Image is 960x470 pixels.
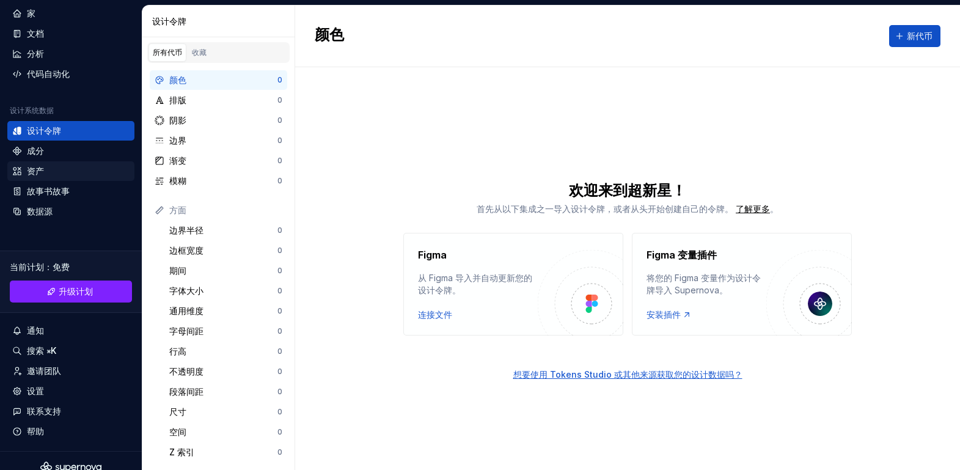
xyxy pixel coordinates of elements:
a: 不透明度0 [164,362,287,381]
font: 0 [277,286,282,295]
font: 0 [277,136,282,145]
a: 边框宽度0 [164,241,287,260]
font: 邀请团队 [27,365,61,376]
a: 模糊0 [150,171,287,191]
font: 边框宽度 [169,245,203,255]
font: 所有代币 [153,48,182,57]
a: 文档 [7,24,134,43]
font: 资产 [27,166,44,176]
font: 段落间距 [169,386,203,397]
font: 通知 [27,325,44,336]
font: 模糊 [169,175,186,186]
font: 阴影 [169,115,186,125]
font: 首先从以下集成之一导入设计令牌，或者从头开始创建自己的令牌。 [477,204,733,214]
font: 代码自动化 [27,68,70,79]
font: 成分 [27,145,44,156]
font: 0 [277,347,282,356]
font: 0 [277,427,282,436]
font: 通用维度 [169,306,203,316]
font: 新代币 [907,31,933,41]
font: 空间 [169,427,186,437]
a: 阴影0 [150,111,287,130]
font: 0 [277,116,282,125]
button: 想要使用 Tokens Studio 或其他来源获取您的设计数据吗？ [513,369,742,381]
button: 帮助 [7,422,134,441]
button: 连接文件 [418,309,452,321]
font: 0 [277,387,282,396]
font: 收藏 [192,48,207,57]
a: Z 索引0 [164,442,287,462]
a: 颜色0 [150,70,287,90]
a: 字体大小0 [164,281,287,301]
a: 想要使用 Tokens Studio 或其他来源获取您的设计数据吗？ [295,336,960,381]
font: 不透明度 [169,366,203,376]
font: 0 [277,156,282,165]
a: 数据源 [7,202,134,221]
font: 家 [27,8,35,18]
button: 通知 [7,321,134,340]
font: Figma [418,249,447,261]
button: 升级计划 [10,281,132,303]
button: 新代币 [889,25,940,47]
font: 0 [277,407,282,416]
font: 尺寸 [169,406,186,417]
font: 免费 [53,262,70,272]
a: 故事书故事 [7,182,134,201]
font: 排版 [169,95,186,105]
font: 0 [277,326,282,336]
a: 安装插件 [647,309,692,321]
font: 设置 [27,386,44,396]
font: 从 Figma 导入并自动更新您的设计令牌。 [418,273,532,295]
font: 0 [277,447,282,457]
a: 资产 [7,161,134,181]
font: 边界半径 [169,225,203,235]
font: 字母间距 [169,326,203,336]
font: 当前计划 [10,262,44,272]
button: 搜索 ⌘K [7,341,134,361]
font: 颜色 [315,26,344,43]
font: 0 [277,75,282,84]
font: 。 [770,204,779,214]
font: Z 索引 [169,447,194,457]
font: 颜色 [169,75,186,85]
font: 升级计划 [59,286,93,296]
font: 行高 [169,346,186,356]
font: 欢迎来到超新星！ [569,182,686,199]
font: 设计系统数据 [10,106,54,115]
font: 帮助 [27,426,44,436]
font: 字体大小 [169,285,203,296]
button: 联系支持 [7,402,134,421]
a: 段落间距0 [164,382,287,402]
a: 行高0 [164,342,287,361]
font: 分析 [27,48,44,59]
a: 分析 [7,44,134,64]
a: 字母间距0 [164,321,287,341]
font: 联系支持 [27,406,61,416]
a: 设置 [7,381,134,401]
a: 成分 [7,141,134,161]
font: 将您的 Figma 变量作为设计令牌导入 Supernova。 [647,273,761,295]
a: 代码自动化 [7,64,134,84]
a: 排版0 [150,90,287,110]
a: 渐变0 [150,151,287,171]
font: 0 [277,95,282,105]
font: 想要使用 Tokens Studio 或其他来源获取您的设计数据吗？ [513,369,742,380]
font: 故事书故事 [27,186,70,196]
font: ： [44,262,53,272]
font: 数据源 [27,206,53,216]
font: 文档 [27,28,44,39]
font: 设计令牌 [27,125,61,136]
a: 了解更多 [736,203,770,215]
font: 连接文件 [418,309,452,320]
font: 搜索 ⌘K [27,345,56,356]
font: 边界 [169,135,186,145]
a: 通用维度0 [164,301,287,321]
font: 渐变 [169,155,186,166]
font: 0 [277,266,282,275]
font: 方面 [169,205,186,215]
a: 边界0 [150,131,287,150]
a: 设计令牌 [7,121,134,141]
font: 安装插件 [647,309,681,320]
a: 邀请团队 [7,361,134,381]
a: 边界半径0 [164,221,287,240]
